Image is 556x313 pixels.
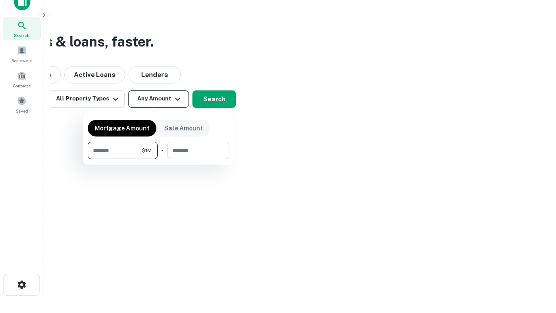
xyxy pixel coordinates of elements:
[164,123,203,133] p: Sale Amount
[161,142,164,159] div: -
[95,123,149,133] p: Mortgage Amount
[142,147,152,154] span: $1M
[513,216,556,257] iframe: Chat Widget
